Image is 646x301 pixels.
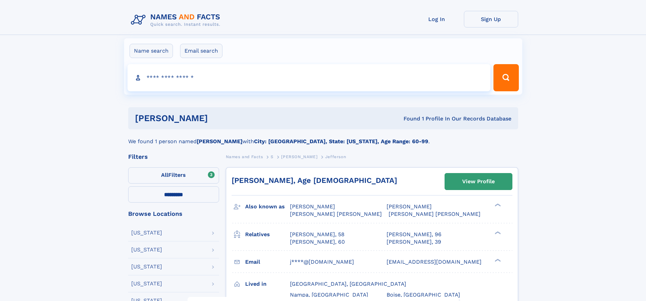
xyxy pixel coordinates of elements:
[462,174,495,189] div: View Profile
[493,64,518,91] button: Search Button
[131,230,162,236] div: [US_STATE]
[135,114,306,123] h1: [PERSON_NAME]
[271,154,274,159] span: S
[387,238,441,246] a: [PERSON_NAME], 39
[281,152,317,161] a: [PERSON_NAME]
[464,11,518,27] a: Sign Up
[493,203,501,207] div: ❯
[387,259,482,265] span: [EMAIL_ADDRESS][DOMAIN_NAME]
[245,229,290,240] h3: Relatives
[290,238,345,246] a: [PERSON_NAME], 60
[281,154,317,159] span: [PERSON_NAME]
[254,138,428,145] b: City: [GEOGRAPHIC_DATA], State: [US_STATE], Age Range: 60-99
[290,281,406,287] span: [GEOGRAPHIC_DATA], [GEOGRAPHIC_DATA]
[245,278,290,290] h3: Lived in
[161,172,168,178] span: All
[306,115,511,123] div: Found 1 Profile In Our Records Database
[410,11,464,27] a: Log In
[131,247,162,252] div: [US_STATE]
[290,291,368,298] span: Nampa, [GEOGRAPHIC_DATA]
[445,173,512,190] a: View Profile
[197,138,242,145] b: [PERSON_NAME]
[128,129,518,146] div: We found 1 person named with .
[226,152,263,161] a: Names and Facts
[389,211,481,217] span: [PERSON_NAME] [PERSON_NAME]
[128,11,226,29] img: Logo Names and Facts
[387,291,460,298] span: Boise, [GEOGRAPHIC_DATA]
[290,211,382,217] span: [PERSON_NAME] [PERSON_NAME]
[493,230,501,235] div: ❯
[245,201,290,212] h3: Also known as
[387,203,432,210] span: [PERSON_NAME]
[290,203,335,210] span: [PERSON_NAME]
[131,281,162,286] div: [US_STATE]
[180,44,222,58] label: Email search
[128,64,491,91] input: search input
[271,152,274,161] a: S
[493,258,501,262] div: ❯
[128,211,219,217] div: Browse Locations
[387,231,442,238] a: [PERSON_NAME], 96
[232,176,397,185] a: [PERSON_NAME], Age [DEMOGRAPHIC_DATA]
[290,231,345,238] a: [PERSON_NAME], 58
[130,44,173,58] label: Name search
[128,167,219,184] label: Filters
[131,264,162,269] div: [US_STATE]
[325,154,346,159] span: Jefferson
[128,154,219,160] div: Filters
[245,256,290,268] h3: Email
